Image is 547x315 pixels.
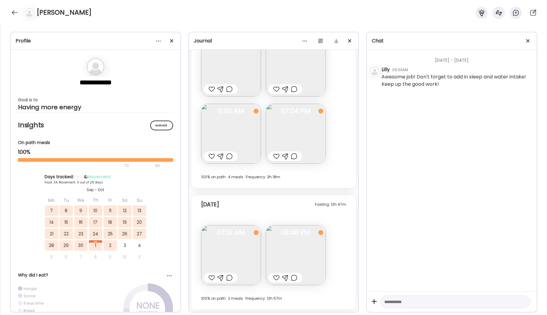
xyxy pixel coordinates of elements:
[382,50,532,66] div: [DATE] - [DATE]
[89,240,102,251] div: 1
[89,229,102,239] div: 24
[194,37,354,45] div: Journal
[18,148,173,156] div: 100%
[24,286,37,291] div: Hungry
[74,240,88,251] div: 30
[133,240,146,251] div: 4
[89,205,102,216] div: 10
[103,229,117,239] div: 25
[45,252,58,262] div: 5
[16,37,176,45] div: Profile
[118,195,132,205] div: Sa
[45,205,58,216] div: 7
[133,302,163,310] div: NONE
[89,252,102,262] div: 8
[103,252,117,262] div: 9
[87,174,111,180] span: Movement
[89,240,102,243] div: Oct
[315,201,346,208] div: Fasting: 12h 47m
[18,272,173,278] div: Why did I eat?
[45,195,58,205] div: Mo
[103,205,117,216] div: 11
[45,187,147,193] div: Sep - Oct
[118,240,132,251] div: 3
[89,217,102,227] div: 17
[382,66,390,73] div: Lilly
[60,240,73,251] div: 29
[266,37,326,96] img: images%2FCVHIpVfqQGSvEEy3eBAt9lLqbdp1%2F8CmyZUViGex5OJ5rguG6%2FiYQdpEahBREyt9TOOKZZ_240
[201,201,219,208] div: [DATE]
[18,121,173,130] h2: Insights
[60,205,73,216] div: 8
[133,229,146,239] div: 27
[60,229,73,239] div: 22
[25,8,34,17] img: bg-avatar-default.svg
[74,229,88,239] div: 23
[133,217,146,227] div: 20
[18,162,153,169] div: 70
[45,180,147,185] div: Food: 26 Movement: 0 out of 28 days
[45,174,147,180] div: Days tracked: &
[118,217,132,227] div: 19
[74,217,88,227] div: 16
[89,195,102,205] div: Th
[266,230,326,235] span: 08:48 PM
[154,162,161,169] div: 90
[18,103,173,111] div: Having more energy
[118,205,132,216] div: 12
[370,67,379,75] img: bg-avatar-default.svg
[24,308,34,313] div: Bored
[60,252,73,262] div: 6
[18,139,173,146] div: On path meals
[74,195,88,205] div: We
[103,217,117,227] div: 18
[201,108,261,114] span: 11:50 AM
[45,229,58,239] div: 21
[392,67,408,73] div: 09:03AM
[133,195,146,205] div: Su
[74,205,88,216] div: 9
[60,217,73,227] div: 15
[103,240,117,251] div: 2
[60,195,73,205] div: Tu
[118,229,132,239] div: 26
[24,293,35,299] div: Social
[45,240,58,251] div: 28
[74,252,88,262] div: 7
[18,96,173,103] div: Goal is to
[133,252,146,262] div: 11
[86,58,105,76] img: bg-avatar-default.svg
[201,295,346,302] div: 100% on path · 2 meals · Frequency: 12h 57m
[24,301,44,306] div: It was time
[201,230,261,235] span: 07:51 AM
[372,37,532,45] div: Chat
[45,217,58,227] div: 14
[150,121,173,130] div: Manage
[103,195,117,205] div: Fr
[118,252,132,262] div: 10
[201,37,261,96] img: images%2FCVHIpVfqQGSvEEy3eBAt9lLqbdp1%2FeH8fup9DsBsmWZpPQ32I%2F96YyUJEPLoLihgDsmDFW_240
[201,173,346,181] div: 100% on path · 4 meals · Frequency: 3h 18m
[266,108,326,114] span: 07:04 PM
[266,225,326,285] img: images%2FCVHIpVfqQGSvEEy3eBAt9lLqbdp1%2FAIG2JtaRCzIkoY3P0cCK%2FTGlDn81baqsMCWGlVSxp_240
[266,104,326,164] img: images%2FCVHIpVfqQGSvEEy3eBAt9lLqbdp1%2F04MvqvYj0PoglNtn1gKQ%2Ff1DqXFf2QkAc4hyDtHaY_240
[201,104,261,164] img: images%2FCVHIpVfqQGSvEEy3eBAt9lLqbdp1%2FBuLb1gbdZADBSpQEgXZ8%2Fj0mgPCdyPvyzLzD7kc9e_240
[382,73,532,88] div: Awesome job! Don't forget to add in sleep and water intake! Keep up the good work!
[74,174,84,180] span: Food
[133,205,146,216] div: 13
[37,8,92,17] h4: [PERSON_NAME]
[201,225,261,285] img: images%2FCVHIpVfqQGSvEEy3eBAt9lLqbdp1%2FbUv9SMNrCkfIDluVRXxM%2Ftbpw3LxllXUbPCr2pV4Z_240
